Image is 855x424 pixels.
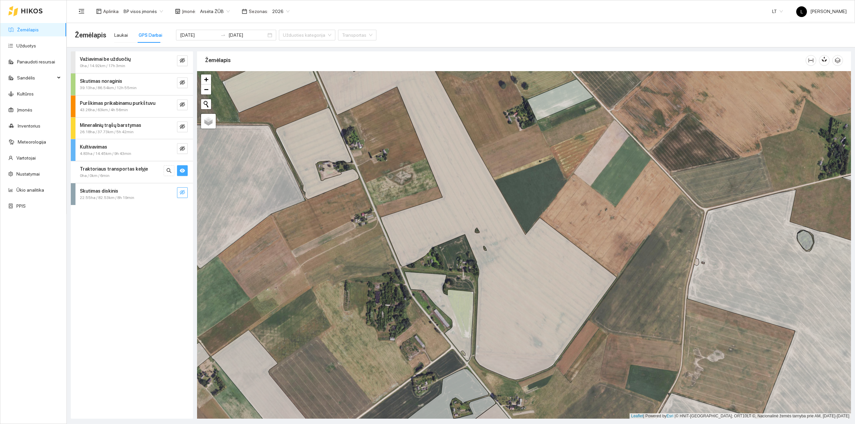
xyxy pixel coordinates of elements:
span: swap-right [220,32,226,38]
a: Žemėlapis [17,27,39,32]
input: Pabaigos data [228,31,266,39]
a: Inventorius [18,123,40,129]
a: Layers [201,114,216,129]
span: eye [180,168,185,174]
a: PPIS [16,203,26,209]
span: − [204,85,208,93]
div: Skutimas noraginis39.13ha / 86.54km / 12h 55mineye-invisible [71,73,193,95]
input: Pradžios data [180,31,218,39]
span: 26.18ha / 37.73km / 5h 42min [80,129,134,135]
a: Kultūros [17,91,34,96]
strong: Purškimas prikabinamu purkštuvu [80,100,155,106]
div: Kultivavimas4.83ha / 14.45km / 9h 43mineye-invisible [71,139,193,161]
a: Užduotys [16,43,36,48]
span: L [801,6,803,17]
span: Sezonas : [249,8,268,15]
a: Ūkio analitika [16,187,44,193]
a: Zoom out [201,84,211,94]
span: 22.55ha / 82.53km / 8h 19min [80,195,134,201]
div: Važiavimai be užduočių0ha / 14.92km / 17h 3mineye-invisible [71,51,193,73]
span: 0ha / 0km / 6min [80,173,110,179]
strong: Traktoriaus transportas kelyje [80,166,148,172]
button: eye-invisible [177,99,188,110]
div: GPS Darbai [139,31,162,39]
span: | [675,414,676,418]
a: Panaudoti resursai [17,59,55,64]
span: Sandėlis [17,71,55,84]
span: [PERSON_NAME] [796,9,847,14]
span: Įmonė : [182,8,196,15]
strong: Važiavimai be užduočių [80,56,131,62]
button: eye-invisible [177,187,188,198]
div: Žemėlapis [205,51,806,70]
span: eye-invisible [180,124,185,130]
div: | Powered by © HNIT-[GEOGRAPHIC_DATA]; ORT10LT ©, Nacionalinė žemės tarnyba prie AM, [DATE]-[DATE] [630,413,851,419]
button: eye-invisible [177,143,188,154]
span: 43.26ha / 63km / 4h 56min [80,107,128,113]
span: eye-invisible [180,80,185,86]
span: eye-invisible [180,146,185,152]
span: search [166,168,172,174]
div: Traktoriaus transportas kelyje0ha / 0km / 6minsearcheye [71,161,193,183]
div: Mineralinių trąšų barstymas26.18ha / 37.73km / 5h 42mineye-invisible [71,118,193,139]
span: to [220,32,226,38]
span: column-width [806,58,816,63]
span: BP visos įmonės [124,6,163,16]
a: Nustatymai [16,171,40,177]
button: Initiate a new search [201,99,211,109]
span: 0ha / 14.92km / 17h 3min [80,63,125,69]
strong: Skutimas noraginis [80,78,122,84]
button: menu-fold [75,5,88,18]
span: 2026 [272,6,290,16]
span: Žemėlapis [75,30,106,40]
span: Aplinka : [103,8,120,15]
span: shop [175,9,180,14]
a: Zoom in [201,74,211,84]
strong: Mineralinių trąšų barstymas [80,123,141,128]
span: menu-fold [78,8,84,14]
button: eye-invisible [177,55,188,66]
button: column-width [806,55,816,66]
strong: Skutimas diskinis [80,188,118,194]
a: Įmonės [17,107,32,113]
span: 39.13ha / 86.54km / 12h 55min [80,85,137,91]
span: Arsėta ŽŪB [200,6,230,16]
button: eye-invisible [177,122,188,132]
span: eye-invisible [180,58,185,64]
button: eye [177,165,188,176]
span: LT [772,6,783,16]
span: + [204,75,208,83]
button: eye-invisible [177,77,188,88]
span: 4.83ha / 14.45km / 9h 43min [80,151,131,157]
a: Meteorologija [18,139,46,145]
strong: Kultivavimas [80,144,107,150]
a: Vartotojai [16,155,36,161]
span: layout [96,9,102,14]
span: calendar [242,9,247,14]
span: eye-invisible [180,190,185,196]
div: Purškimas prikabinamu purkštuvu43.26ha / 63km / 4h 56mineye-invisible [71,95,193,117]
div: Skutimas diskinis22.55ha / 82.53km / 8h 19mineye-invisible [71,183,193,205]
a: Esri [667,414,674,418]
button: search [164,165,174,176]
span: eye-invisible [180,102,185,108]
div: Laukai [114,31,128,39]
a: Leaflet [631,414,643,418]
